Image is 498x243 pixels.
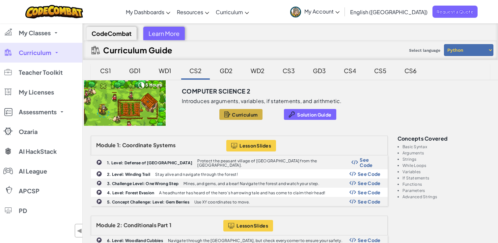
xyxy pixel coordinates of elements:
[349,181,356,185] img: Show Code Logo
[402,170,490,174] li: Variables
[143,27,185,40] div: Learn More
[398,63,423,78] div: CS6
[402,163,490,168] li: While Loops
[183,63,208,78] div: CS2
[360,157,381,168] span: See Code
[107,200,189,204] b: 5. Concept Challenge: Level: Gem Berries
[402,151,490,155] li: Arguments
[96,199,102,204] img: IconChallengeLevel.svg
[117,142,121,148] span: 1:
[194,200,250,204] p: Use XY coordinates to move.
[368,63,393,78] div: CS5
[107,181,179,186] b: 3. Challenge Level: One Wrong Step
[107,172,150,177] b: 2. Level: Winding Trail
[358,199,381,204] span: See Code
[174,3,212,21] a: Resources
[212,3,252,21] a: Curriculum
[177,9,203,15] span: Resources
[290,7,301,17] img: avatar
[96,237,102,243] img: IconChallengeLevel.svg
[358,237,381,243] span: See Code
[219,109,263,120] button: Curriculum
[304,8,340,15] span: My Account
[103,45,173,55] h2: Curriculum Guide
[152,63,178,78] div: WD1
[126,9,164,15] span: My Dashboards
[358,171,381,176] span: See Code
[107,160,192,165] b: 1. Level: Defense of [GEOGRAPHIC_DATA]
[96,159,102,165] img: IconChallengeLevel.svg
[287,1,343,22] a: My Account
[107,190,154,195] b: 4. Level: Forest Evasion
[182,86,250,96] h3: Computer Science 2
[155,172,238,176] p: Stay alive and navigate through the forest!
[226,140,276,151] button: Lesson Slides
[91,197,388,206] a: 5. Concept Challenge: Level: Gem Berries Use XY coordinates to move. Show Code Logo See Code
[347,3,431,21] a: English ([GEOGRAPHIC_DATA])
[94,63,118,78] div: CS1
[402,188,490,193] li: Parameters
[402,195,490,199] li: Advanced Strings
[168,238,342,243] p: Navigate through the [GEOGRAPHIC_DATA], but check every corner to ensure your safety.
[350,9,428,15] span: English ([GEOGRAPHIC_DATA])
[77,226,82,235] span: ◀
[159,191,325,195] p: A headhunter has heard of the hero's harrowing tale and has come to claim their head!
[91,169,388,178] a: 2. Level: Winding Trail Stay alive and navigate through the forest! Show Code Logo See Code
[96,142,116,148] span: Module
[236,223,268,228] span: Lesson Slides
[96,171,102,177] img: IconChallengeLevel.svg
[117,222,123,229] span: 2:
[25,5,83,18] img: CodeCombat logo
[349,172,356,176] img: Show Code Logo
[96,222,116,229] span: Module
[406,45,443,55] span: Select language
[402,145,490,149] li: Basic Syntax
[124,222,171,229] span: Conditionals Part 1
[86,27,137,40] div: CodeCombat
[337,63,363,78] div: CS4
[91,178,388,188] a: 3. Challenge Level: One Wrong Step Mines, and gems, and a bear! Navigate the forest and watch you...
[19,69,63,75] span: Teacher Toolkit
[232,112,258,117] span: Curriculum
[297,112,331,117] span: Solution Guide
[349,199,356,204] img: Show Code Logo
[19,109,57,115] span: Assessments
[306,63,332,78] div: GD3
[284,109,336,120] button: Solution Guide
[358,180,381,186] span: See Code
[432,6,478,18] a: Request a Quote
[19,168,47,174] span: AI League
[402,182,490,186] li: Functions
[239,143,271,148] span: Lesson Slides
[19,129,38,135] span: Ozaria
[223,220,273,231] a: Lesson Slides
[276,63,301,78] div: CS3
[244,63,271,78] div: WD2
[358,190,381,195] span: See Code
[97,180,102,186] img: IconChallengeLevel.svg
[107,238,163,243] b: 6. Level: Woodland Cubbies
[349,190,356,195] img: Show Code Logo
[91,188,388,197] a: 4. Level: Forest Evasion A headhunter has heard of the hero's harrowing tale and has come to clai...
[197,159,351,167] p: Protect the peasant village of [GEOGRAPHIC_DATA] from the [GEOGRAPHIC_DATA].
[402,157,490,161] li: Strings
[182,98,342,104] p: Introduces arguments, variables, if statements, and arithmetic.
[123,63,147,78] div: GD1
[123,3,174,21] a: My Dashboards
[398,136,490,141] h3: Concepts covered
[91,155,388,169] a: 1. Level: Defense of [GEOGRAPHIC_DATA] Protect the peasant village of [GEOGRAPHIC_DATA] from the ...
[122,142,176,148] span: Coordinate Systems
[19,89,54,95] span: My Licenses
[92,46,100,54] img: IconCurriculumGuide.svg
[183,181,319,186] p: Mines, and gems, and a bear! Navigate the forest and watch your step.
[216,9,243,15] span: Curriculum
[349,238,356,242] img: Show Code Logo
[19,148,57,154] span: AI HackStack
[351,160,358,165] img: Show Code Logo
[96,189,102,195] img: IconChallengeLevel.svg
[19,30,51,36] span: My Classes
